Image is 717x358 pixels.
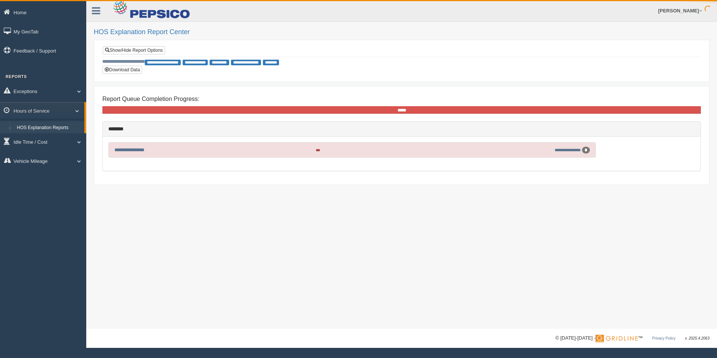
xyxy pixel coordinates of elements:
[103,46,165,54] a: Show/Hide Report Options
[13,121,84,135] a: HOS Explanation Reports
[555,334,709,342] div: © [DATE]-[DATE] - ™
[685,336,709,340] span: v. 2025.4.2063
[595,335,638,342] img: Gridline
[102,96,701,102] h4: Report Queue Completion Progress:
[102,66,142,74] button: Download Data
[94,29,709,36] h2: HOS Explanation Report Center
[652,336,675,340] a: Privacy Policy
